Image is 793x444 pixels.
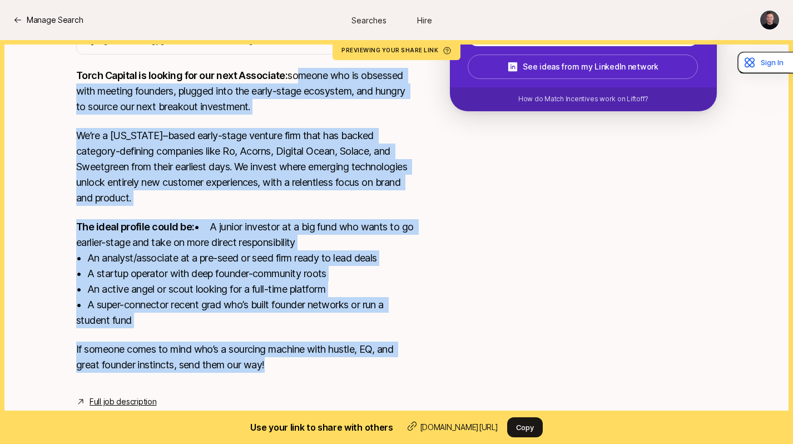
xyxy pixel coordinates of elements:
h2: Use your link to share with others [250,420,393,435]
p: Previewing your share link [341,47,452,53]
p: See ideas from my LinkedIn network [523,60,658,73]
p: • A junior investor at a big fund who wants to go earlier-stage and take on more direct responsib... [76,219,414,328]
p: We’re a [US_STATE]–based early-stage venture firm that has backed category-defining companies lik... [76,128,414,206]
p: [US_STATE], [GEOGRAPHIC_DATA] [103,33,253,47]
p: someone who is obsessed with meeting founders, plugged into the early-stage ecosystem, and hungry... [76,68,414,115]
a: Full job description [90,395,156,408]
button: Christopher Harper [760,10,780,30]
span: Searches [351,14,386,26]
p: How do Match Incentives work on Liftoff? [518,94,648,104]
button: Copy [507,417,543,437]
a: Searches [341,10,396,31]
img: Christopher Harper [760,11,779,29]
button: See ideas from my LinkedIn network [468,55,698,79]
strong: Torch Capital is looking for our next Associate: [76,70,288,81]
p: [DOMAIN_NAME][URL] [420,421,498,434]
a: Hire [396,10,452,31]
p: If someone comes to mind who’s a sourcing machine with hustle, EQ, and great founder instincts, s... [76,342,414,373]
p: Manage Search [27,13,83,27]
strong: The ideal profile could be: [76,221,194,233]
span: Hire [417,14,432,26]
